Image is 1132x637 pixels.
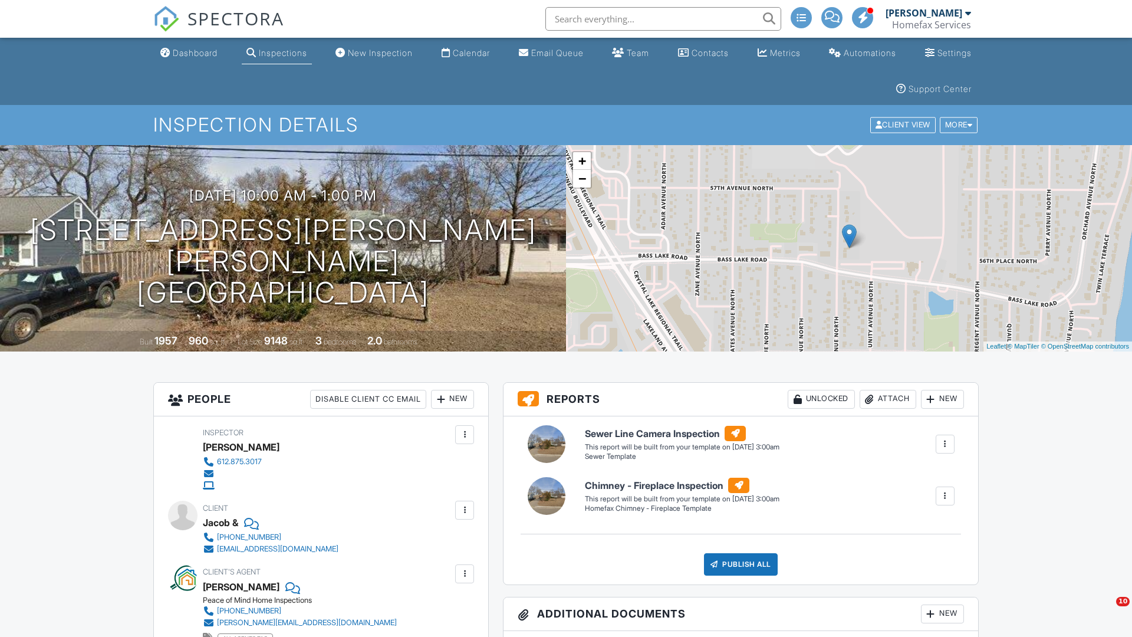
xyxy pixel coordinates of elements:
div: Sewer Template [585,452,779,462]
iframe: Intercom live chat [1092,597,1120,625]
div: 960 [189,334,208,347]
div: Inspections [259,48,307,58]
span: Client [203,504,228,513]
span: Lot Size [238,337,262,346]
div: Unlocked [788,390,855,409]
div: Automations [844,48,896,58]
div: [PHONE_NUMBER] [217,606,281,616]
div: | [983,342,1132,352]
h3: Reports [504,383,978,416]
div: Calendar [453,48,490,58]
div: New [921,390,964,409]
div: 3 [315,334,322,347]
a: [PHONE_NUMBER] [203,531,338,543]
div: Team [627,48,649,58]
h3: [DATE] 10:00 am - 1:00 pm [189,188,377,203]
a: Support Center [891,78,976,100]
div: Metrics [770,48,801,58]
h3: Additional Documents [504,597,978,631]
div: 2.0 [367,334,382,347]
span: bedrooms [324,337,356,346]
div: Homefax Chimney - Fireplace Template [585,504,779,514]
div: Client View [870,117,936,133]
h3: People [154,383,488,416]
span: Inspector [203,428,243,437]
a: © MapTiler [1008,343,1039,350]
a: Leaflet [986,343,1006,350]
div: Support Center [909,84,972,94]
a: 612.875.3017 [203,456,270,468]
a: Settings [920,42,976,64]
div: New Inspection [348,48,413,58]
a: New Inspection [331,42,417,64]
a: SPECTORA [153,16,284,41]
div: Contacts [692,48,729,58]
div: [PERSON_NAME] [203,438,279,456]
h1: [STREET_ADDRESS][PERSON_NAME][PERSON_NAME] [GEOGRAPHIC_DATA] [19,215,547,308]
div: New [431,390,474,409]
div: Peace of Mind Home Inspections [203,596,406,605]
input: Search everything... [545,7,781,31]
a: [PERSON_NAME] [203,578,279,596]
a: [PHONE_NUMBER] [203,605,397,617]
a: Contacts [673,42,733,64]
a: Zoom in [573,152,591,170]
a: Zoom out [573,170,591,188]
span: sq. ft. [210,337,226,346]
a: Metrics [753,42,805,64]
a: Client View [869,120,939,129]
div: [PERSON_NAME] [886,7,962,19]
div: Email Queue [531,48,584,58]
div: [EMAIL_ADDRESS][DOMAIN_NAME] [217,544,338,554]
a: [EMAIL_ADDRESS][DOMAIN_NAME] [203,543,338,555]
div: Jacob & [203,514,238,531]
span: SPECTORA [187,6,284,31]
a: Dashboard [156,42,222,64]
a: Team [607,42,654,64]
div: Attach [860,390,916,409]
div: [PHONE_NUMBER] [217,533,281,542]
h6: Chimney - Fireplace Inspection [585,478,779,493]
span: bathrooms [384,337,417,346]
a: Inspections [242,42,312,64]
h1: Inspection Details [153,114,979,135]
a: © OpenStreetMap contributors [1041,343,1129,350]
div: Homefax Services [892,19,971,31]
h6: Sewer Line Camera Inspection [585,426,779,441]
span: Client's Agent [203,567,261,576]
div: [PERSON_NAME][EMAIL_ADDRESS][DOMAIN_NAME] [217,618,397,628]
div: Settings [937,48,972,58]
div: More [940,117,978,133]
div: Disable Client CC Email [310,390,426,409]
span: 10 [1116,597,1130,606]
div: 9148 [264,334,288,347]
div: 1957 [154,334,177,347]
span: Built [140,337,153,346]
div: 612.875.3017 [217,457,262,467]
a: [PERSON_NAME][EMAIL_ADDRESS][DOMAIN_NAME] [203,617,397,629]
img: The Best Home Inspection Software - Spectora [153,6,179,32]
div: Dashboard [173,48,218,58]
div: Publish All [704,553,778,576]
a: Email Queue [514,42,588,64]
a: Calendar [437,42,495,64]
span: sq.ft. [289,337,304,346]
a: Automations (Advanced) [824,42,901,64]
div: This report will be built from your template on [DATE] 3:00am [585,442,779,452]
div: This report will be built from your template on [DATE] 3:00am [585,494,779,504]
div: New [921,605,964,623]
